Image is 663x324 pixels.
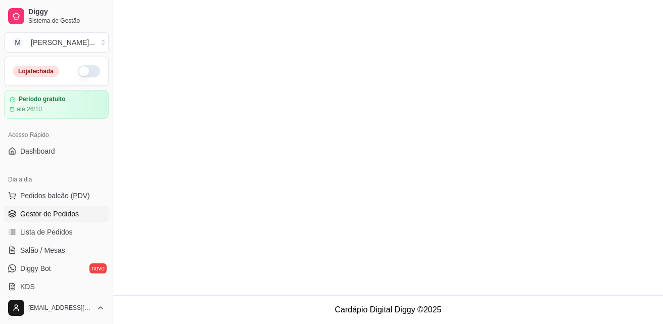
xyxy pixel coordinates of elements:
span: Gestor de Pedidos [20,209,79,219]
div: Dia a dia [4,171,109,188]
span: Salão / Mesas [20,245,65,255]
button: Pedidos balcão (PDV) [4,188,109,204]
span: Dashboard [20,146,55,156]
footer: Cardápio Digital Diggy © 2025 [113,295,663,324]
article: Período gratuito [19,96,66,103]
a: Período gratuitoaté 26/10 [4,90,109,119]
button: Alterar Status [78,65,100,77]
a: Dashboard [4,143,109,159]
span: Pedidos balcão (PDV) [20,191,90,201]
a: Diggy Botnovo [4,260,109,276]
article: até 26/10 [17,105,42,113]
div: Acesso Rápido [4,127,109,143]
a: Lista de Pedidos [4,224,109,240]
a: Salão / Mesas [4,242,109,258]
div: Loja fechada [13,66,59,77]
button: Select a team [4,32,109,53]
a: Gestor de Pedidos [4,206,109,222]
button: [EMAIL_ADDRESS][DOMAIN_NAME] [4,296,109,320]
a: DiggySistema de Gestão [4,4,109,28]
span: Diggy [28,8,105,17]
span: M [13,37,23,48]
span: [EMAIL_ADDRESS][DOMAIN_NAME] [28,304,92,312]
span: Lista de Pedidos [20,227,73,237]
span: Diggy Bot [20,263,51,273]
span: KDS [20,282,35,292]
span: Sistema de Gestão [28,17,105,25]
a: KDS [4,279,109,295]
div: [PERSON_NAME] ... [31,37,95,48]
